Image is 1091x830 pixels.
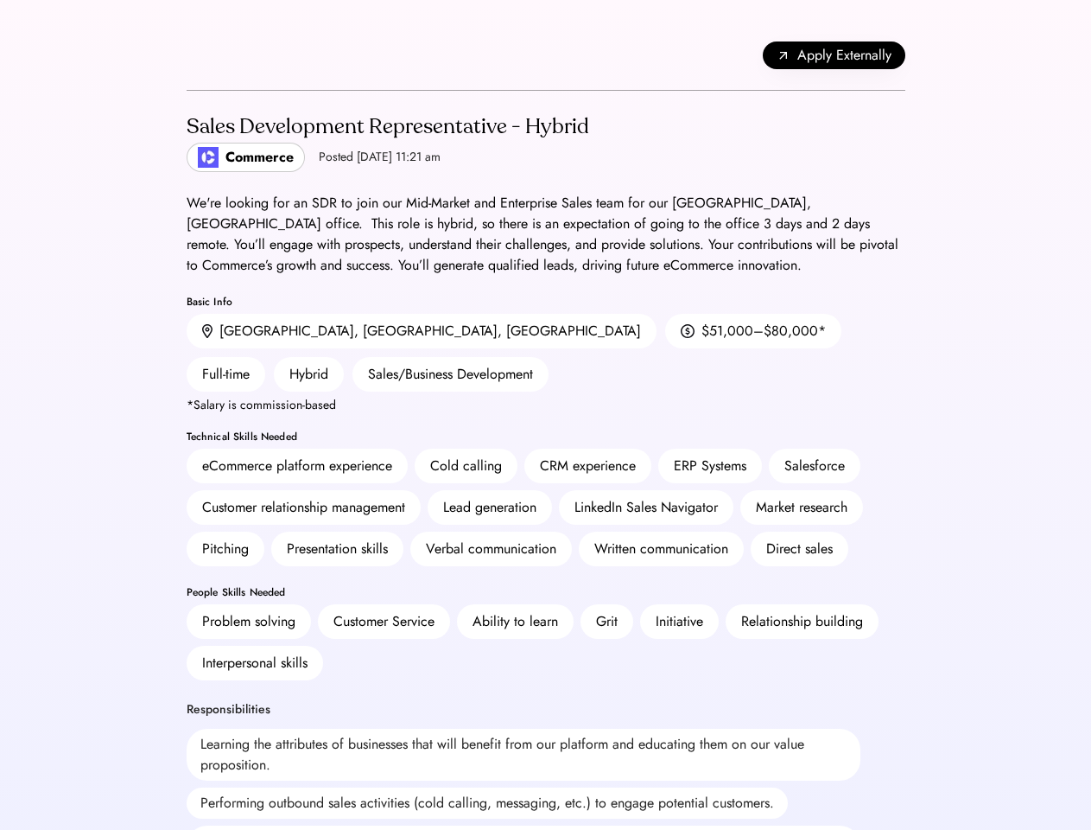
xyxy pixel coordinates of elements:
[287,539,388,559] div: Presentation skills
[202,611,295,632] div: Problem solving
[540,456,636,476] div: CRM experience
[225,147,294,168] div: Commerce
[187,193,905,276] div: We're looking for an SDR to join our Mid-Market and Enterprise Sales team for our [GEOGRAPHIC_DAT...
[574,497,718,518] div: LinkedIn Sales Navigator
[681,323,695,339] img: money.svg
[187,788,788,819] div: Performing outbound sales activities (cold calling, messaging, etc.) to engage potential customers.
[701,321,818,342] div: $51,000–$80,000
[756,497,847,518] div: Market research
[596,611,618,632] div: Grit
[426,539,556,559] div: Verbal communication
[202,539,249,559] div: Pitching
[333,611,434,632] div: Customer Service
[187,113,589,141] div: Sales Development Representative - Hybrid
[319,149,441,166] div: Posted [DATE] 11:21 am
[187,399,336,411] div: *Salary is commission-based
[674,456,746,476] div: ERP Systems
[594,539,728,559] div: Written communication
[187,431,905,442] div: Technical Skills Needed
[202,456,392,476] div: eCommerce platform experience
[198,147,219,168] img: poweredbycommerce_logo.jpeg
[656,611,703,632] div: Initiative
[784,456,845,476] div: Salesforce
[352,357,549,392] div: Sales/Business Development
[274,357,344,392] div: Hybrid
[187,297,905,307] div: Basic Info
[763,41,905,69] button: Apply Externally
[187,701,270,718] div: Responsibilities
[741,611,863,632] div: Relationship building
[443,497,536,518] div: Lead generation
[766,539,833,559] div: Direct sales
[202,653,308,674] div: Interpersonal skills
[202,324,212,339] img: location.svg
[187,357,265,392] div: Full-time
[187,729,860,781] div: Learning the attributes of businesses that will benefit from our platform and educating them on o...
[187,587,905,597] div: People Skills Needed
[219,321,641,342] div: [GEOGRAPHIC_DATA], [GEOGRAPHIC_DATA], [GEOGRAPHIC_DATA]
[202,497,405,518] div: Customer relationship management
[430,456,502,476] div: Cold calling
[473,611,558,632] div: Ability to learn
[797,45,891,66] span: Apply Externally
